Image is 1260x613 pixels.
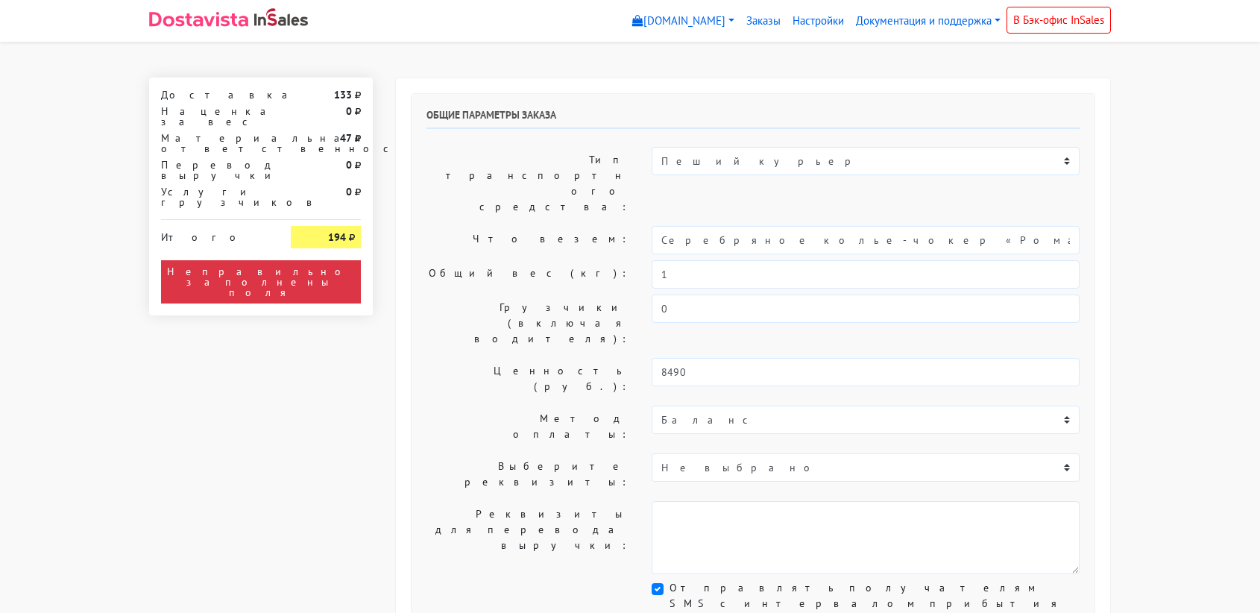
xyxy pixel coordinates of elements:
label: Что везем: [415,226,640,254]
div: Неправильно заполнены поля [161,260,361,304]
label: Ценность (руб.): [415,358,640,400]
img: InSales [254,8,308,26]
label: Общий вес (кг): [415,260,640,289]
strong: 0 [346,158,352,172]
label: Выберите реквизиты: [415,453,640,495]
label: Метод оплаты: [415,406,640,447]
div: Материальная ответственность [150,133,280,154]
div: Наценка за вес [150,106,280,127]
h6: Общие параметры заказа [426,109,1080,129]
img: Dostavista - срочная курьерская служба доставки [149,12,248,27]
div: Итого [161,226,268,242]
strong: 133 [334,88,352,101]
label: Реквизиты для перевода выручки: [415,501,640,574]
label: Тип транспортного средства: [415,147,640,220]
a: В Бэк-офис InSales [1007,7,1111,34]
a: Документация и поддержка [850,7,1007,36]
strong: 47 [340,131,352,145]
strong: 0 [346,185,352,198]
div: Доставка [150,89,280,100]
a: Настройки [787,7,850,36]
div: Перевод выручки [150,160,280,180]
a: [DOMAIN_NAME] [626,7,740,36]
a: Заказы [740,7,787,36]
label: Грузчики (включая водителя): [415,295,640,352]
strong: 0 [346,104,352,118]
div: Услуги грузчиков [150,186,280,207]
strong: 194 [328,230,346,244]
